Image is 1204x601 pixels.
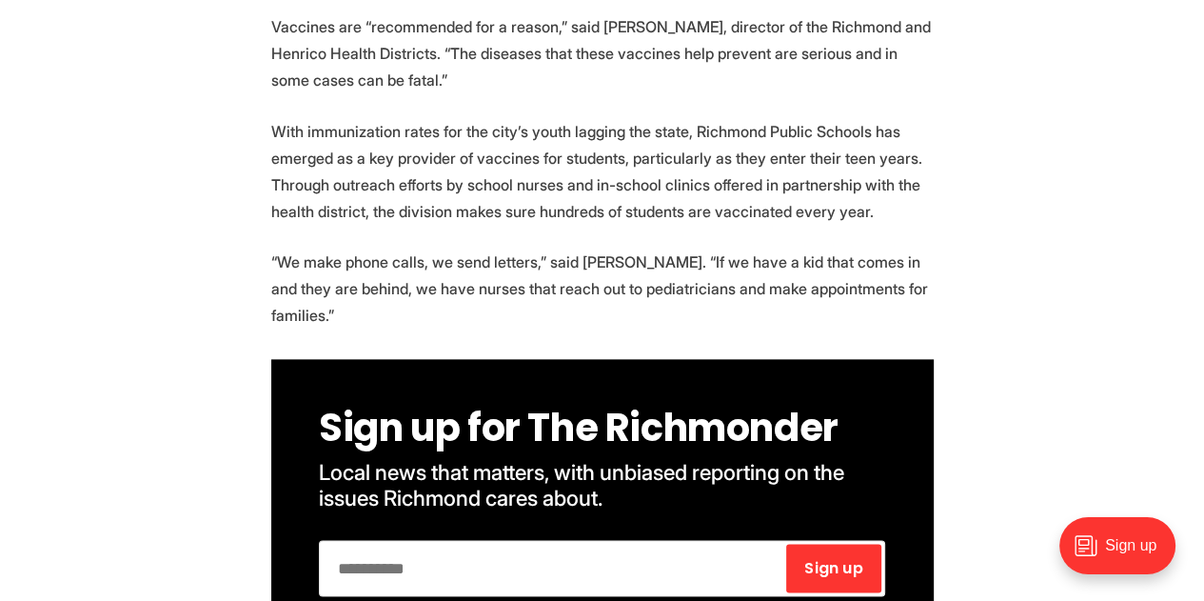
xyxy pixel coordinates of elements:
iframe: portal-trigger [1043,508,1204,601]
p: Vaccines are “recommended for a reason,” said [PERSON_NAME], director of the Richmond and Henrico... [271,13,934,93]
button: Sign up [786,544,881,592]
span: Sign up [804,561,862,576]
span: Sign up for The Richmonder [319,401,839,454]
span: Local news that matters, with unbiased reporting on the issues Richmond cares about. [319,459,849,511]
p: “We make phone calls, we send letters,” said [PERSON_NAME]. “If we have a kid that comes in and t... [271,249,934,329]
p: With immunization rates for the city’s youth lagging the state, Richmond Public Schools has emerg... [271,118,934,225]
